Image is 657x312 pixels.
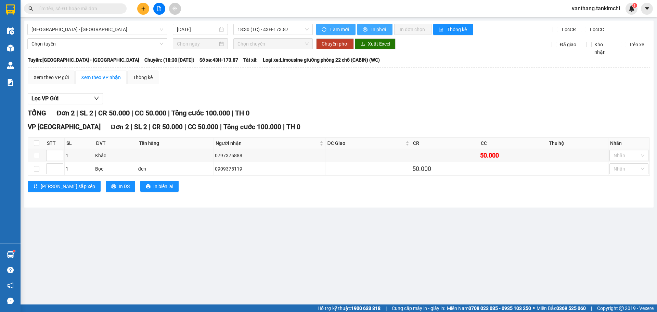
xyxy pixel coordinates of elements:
sup: 1 [632,3,637,8]
span: Chọn chuyến [237,39,309,49]
span: CC 50.000 [188,123,218,131]
span: printer [363,27,369,33]
b: Tuyến: [GEOGRAPHIC_DATA] - [GEOGRAPHIC_DATA] [28,57,139,63]
span: TH 0 [235,109,249,117]
input: Chọn ngày [177,40,218,48]
div: Khác [95,152,136,159]
button: printerIn biên lai [140,181,179,192]
span: SL 2 [134,123,147,131]
span: printer [146,184,151,189]
strong: 1900 633 818 [351,305,381,311]
button: syncLàm mới [316,24,356,35]
div: 1 [66,165,93,173]
div: 50.000 [412,164,478,174]
span: sync [322,27,327,33]
span: | [591,304,592,312]
button: bar-chartThống kê [433,24,473,35]
span: | [220,123,222,131]
span: | [386,304,387,312]
button: aim [169,3,181,15]
button: file-add [153,3,165,15]
th: CR [411,138,479,149]
span: Đơn 2 [111,123,129,131]
span: Cung cấp máy in - giấy in: [392,304,445,312]
strong: 0369 525 060 [556,305,586,311]
div: Xem theo VP gửi [34,74,69,81]
div: 0797375888 [215,152,324,159]
span: In biên lai [153,183,173,190]
span: Lọc CR [559,26,577,33]
span: SL 2 [80,109,93,117]
button: Chuyển phơi [316,38,354,49]
span: Miền Nam [447,304,531,312]
button: downloadXuất Excel [355,38,396,49]
input: 14/09/2025 [177,26,218,33]
div: 0909375119 [215,165,324,173]
span: down [94,96,99,101]
span: Miền Bắc [537,304,586,312]
span: file-add [157,6,162,11]
span: vanthang.tankimchi [566,4,626,13]
span: Lọc VP Gửi [31,94,59,103]
span: | [76,109,78,117]
button: Lọc VP Gửi [28,93,103,104]
span: printer [111,184,116,189]
span: Chuyến: (18:30 [DATE]) [144,56,194,64]
span: Chọn tuyến [31,39,163,49]
span: Trên xe [626,41,647,48]
img: warehouse-icon [7,45,14,52]
div: Nhãn [610,139,648,147]
span: Lọc CC [587,26,605,33]
span: message [7,298,14,304]
span: CR 50.000 [152,123,183,131]
span: copyright [619,306,624,311]
span: [PERSON_NAME] sắp xếp [41,183,95,190]
div: 50.000 [480,151,546,160]
span: Số xe: 43H-173.87 [199,56,238,64]
span: search [28,6,33,11]
button: printerIn phơi [357,24,392,35]
th: Thu hộ [547,138,608,149]
button: printerIn DS [106,181,135,192]
span: question-circle [7,267,14,273]
img: logo-vxr [6,4,15,15]
th: CC [479,138,547,149]
span: Đà Nẵng - Đà Lạt [31,24,163,35]
span: | [232,109,233,117]
img: warehouse-icon [7,27,14,35]
img: solution-icon [7,79,14,86]
div: Xem theo VP nhận [81,74,121,81]
span: Tổng cước 100.000 [223,123,281,131]
span: Tài xế: [243,56,258,64]
span: 18:30 (TC) - 43H-173.87 [237,24,309,35]
button: plus [137,3,149,15]
img: icon-new-feature [629,5,635,12]
span: ĐC Giao [327,139,404,147]
span: | [184,123,186,131]
span: Làm mới [330,26,350,33]
span: | [149,123,151,131]
span: In phơi [371,26,387,33]
button: In đơn chọn [394,24,431,35]
span: ⚪️ [533,307,535,310]
span: Kho nhận [592,41,616,56]
span: In DS [119,183,130,190]
div: Thống kê [133,74,153,81]
span: caret-down [644,5,650,12]
span: | [131,123,132,131]
span: CC 50.000 [135,109,166,117]
span: Xuất Excel [368,40,390,48]
span: download [360,41,365,47]
sup: 1 [13,250,15,252]
span: sort-ascending [33,184,38,189]
th: ĐVT [94,138,137,149]
div: Bọc [95,165,136,173]
span: aim [172,6,177,11]
button: sort-ascending[PERSON_NAME] sắp xếp [28,181,101,192]
span: | [283,123,285,131]
span: | [168,109,170,117]
span: notification [7,282,14,289]
button: caret-down [641,3,653,15]
span: | [131,109,133,117]
span: Hỗ trợ kỹ thuật: [318,304,381,312]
